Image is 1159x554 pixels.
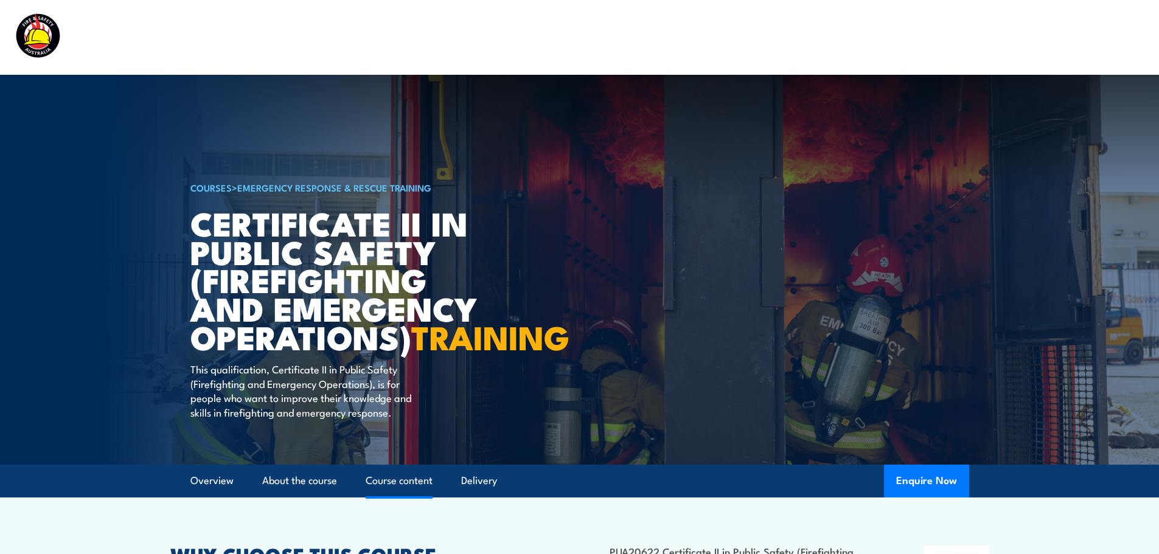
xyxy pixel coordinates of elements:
a: Course content [366,465,433,497]
a: Contact [1063,21,1102,54]
a: Emergency Response & Rescue Training [237,181,431,194]
a: Learner Portal [968,21,1037,54]
a: Delivery [461,465,497,497]
p: This qualification, Certificate II in Public Safety (Firefighting and Emergency Operations), is f... [190,362,412,419]
a: Emergency Response Services [671,21,816,54]
a: Overview [190,465,234,497]
strong: TRAINING [411,311,569,361]
a: About the course [262,465,337,497]
a: About Us [843,21,888,54]
a: Courses [498,21,537,54]
a: News [914,21,941,54]
button: Enquire Now [884,465,969,497]
h6: > [190,180,491,195]
a: COURSES [190,181,232,194]
h1: Certificate II in Public Safety (Firefighting and Emergency Operations) [190,209,491,351]
a: Course Calendar [563,21,644,54]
